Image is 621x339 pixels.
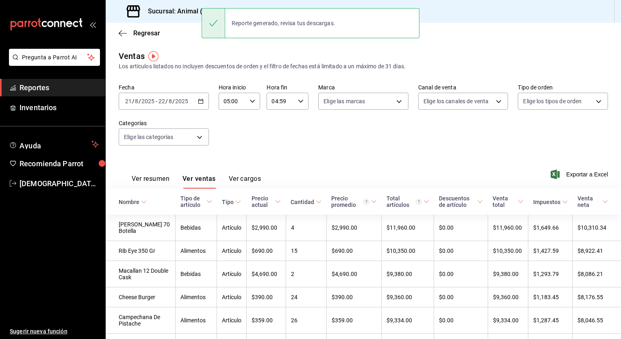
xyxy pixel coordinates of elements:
[439,195,476,208] div: Descuentos de artículo
[488,261,528,287] td: $9,380.00
[331,195,377,208] span: Precio promedio
[106,261,176,287] td: Macallan 12 Double Cask
[573,261,621,287] td: $8,086.21
[148,51,159,61] img: Tooltip marker
[286,287,326,307] td: 24
[523,97,582,105] span: Elige los tipos de orden
[139,98,141,104] span: /
[528,287,573,307] td: $1,183.45
[434,307,488,334] td: $0.00
[578,195,608,208] span: Venta neta
[176,287,217,307] td: Alimentos
[20,102,99,113] span: Inventarios
[106,241,176,261] td: Rib Eye 350 Gr
[6,59,100,67] a: Pregunta a Parrot AI
[286,307,326,334] td: 26
[291,199,321,205] span: Cantidad
[528,215,573,241] td: $1,649.66
[119,29,160,37] button: Regresar
[434,241,488,261] td: $0.00
[573,215,621,241] td: $10,310.34
[165,98,168,104] span: /
[247,307,286,334] td: $359.00
[518,85,608,90] label: Tipo de orden
[217,307,247,334] td: Artículo
[488,241,528,261] td: $10,350.00
[119,120,209,126] label: Categorías
[434,287,488,307] td: $0.00
[176,241,217,261] td: Alimentos
[434,261,488,287] td: $0.00
[124,133,174,141] span: Elige las categorías
[488,215,528,241] td: $11,960.00
[439,195,483,208] span: Descuentos de artículo
[252,195,281,208] span: Precio actual
[488,287,528,307] td: $9,360.00
[528,261,573,287] td: $1,293.79
[423,97,489,105] span: Elige los canales de venta
[286,215,326,241] td: 4
[493,195,516,208] div: Venta total
[132,175,169,189] button: Ver resumen
[217,261,247,287] td: Artículo
[20,158,99,169] span: Recomienda Parrot
[106,215,176,241] td: [PERSON_NAME] 70 Botella
[20,139,88,149] span: Ayuda
[386,195,429,208] span: Total artículos
[573,241,621,261] td: $8,922.41
[141,7,269,16] h3: Sucursal: Animal ([GEOGRAPHIC_DATA])
[132,98,135,104] span: /
[552,169,608,179] button: Exportar a Excel
[175,98,189,104] input: ----
[573,287,621,307] td: $8,176.55
[141,98,155,104] input: ----
[180,195,212,208] span: Tipo de artículo
[252,195,274,208] div: Precio actual
[326,241,382,261] td: $690.00
[247,241,286,261] td: $690.00
[247,215,286,241] td: $2,990.00
[434,215,488,241] td: $0.00
[286,241,326,261] td: 15
[217,287,247,307] td: Artículo
[9,49,100,66] button: Pregunta a Parrot AI
[386,195,422,208] div: Total artículos
[331,195,369,208] div: Precio promedio
[119,62,608,71] div: Los artículos listados no incluyen descuentos de orden y el filtro de fechas está limitado a un m...
[22,53,87,62] span: Pregunta a Parrot AI
[132,175,261,189] div: navigation tabs
[222,199,241,205] span: Tipo
[222,199,234,205] div: Tipo
[133,29,160,37] span: Regresar
[286,261,326,287] td: 2
[533,199,560,205] div: Impuestos
[418,85,508,90] label: Canal de venta
[247,261,286,287] td: $4,690.00
[125,98,132,104] input: --
[382,287,434,307] td: $9,360.00
[20,82,99,93] span: Reportes
[168,98,172,104] input: --
[20,178,99,189] span: [DEMOGRAPHIC_DATA][PERSON_NAME]
[106,287,176,307] td: Cheese Burger
[89,21,96,28] button: open_drawer_menu
[326,287,382,307] td: $390.00
[119,50,145,62] div: Ventas
[324,97,365,105] span: Elige las marcas
[176,307,217,334] td: Alimentos
[382,307,434,334] td: $9,334.00
[10,327,99,336] span: Sugerir nueva función
[135,98,139,104] input: --
[180,195,205,208] div: Tipo de artículo
[488,307,528,334] td: $9,334.00
[229,175,261,189] button: Ver cargos
[119,199,147,205] span: Nombre
[156,98,157,104] span: -
[172,98,175,104] span: /
[247,287,286,307] td: $390.00
[382,241,434,261] td: $10,350.00
[416,199,422,205] svg: El total artículos considera cambios de precios en los artículos así como costos adicionales por ...
[528,307,573,334] td: $1,287.45
[119,85,209,90] label: Fecha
